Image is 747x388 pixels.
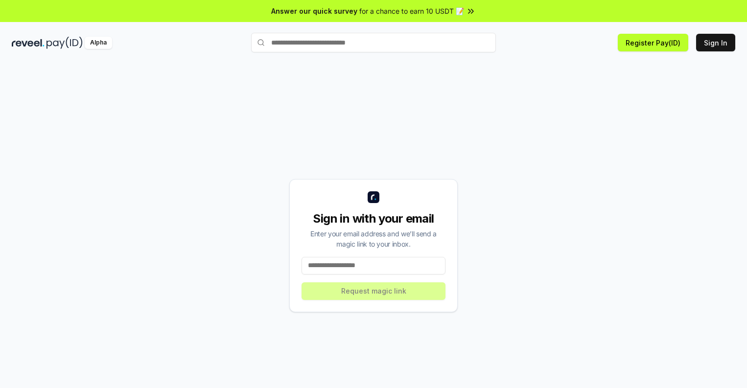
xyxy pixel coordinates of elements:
div: Enter your email address and we’ll send a magic link to your inbox. [302,228,445,249]
span: Answer our quick survey [271,6,357,16]
div: Alpha [85,37,112,49]
button: Register Pay(ID) [618,34,688,51]
img: reveel_dark [12,37,45,49]
button: Sign In [696,34,735,51]
img: logo_small [368,191,379,203]
img: pay_id [47,37,83,49]
span: for a chance to earn 10 USDT 📝 [359,6,464,16]
div: Sign in with your email [302,211,445,227]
